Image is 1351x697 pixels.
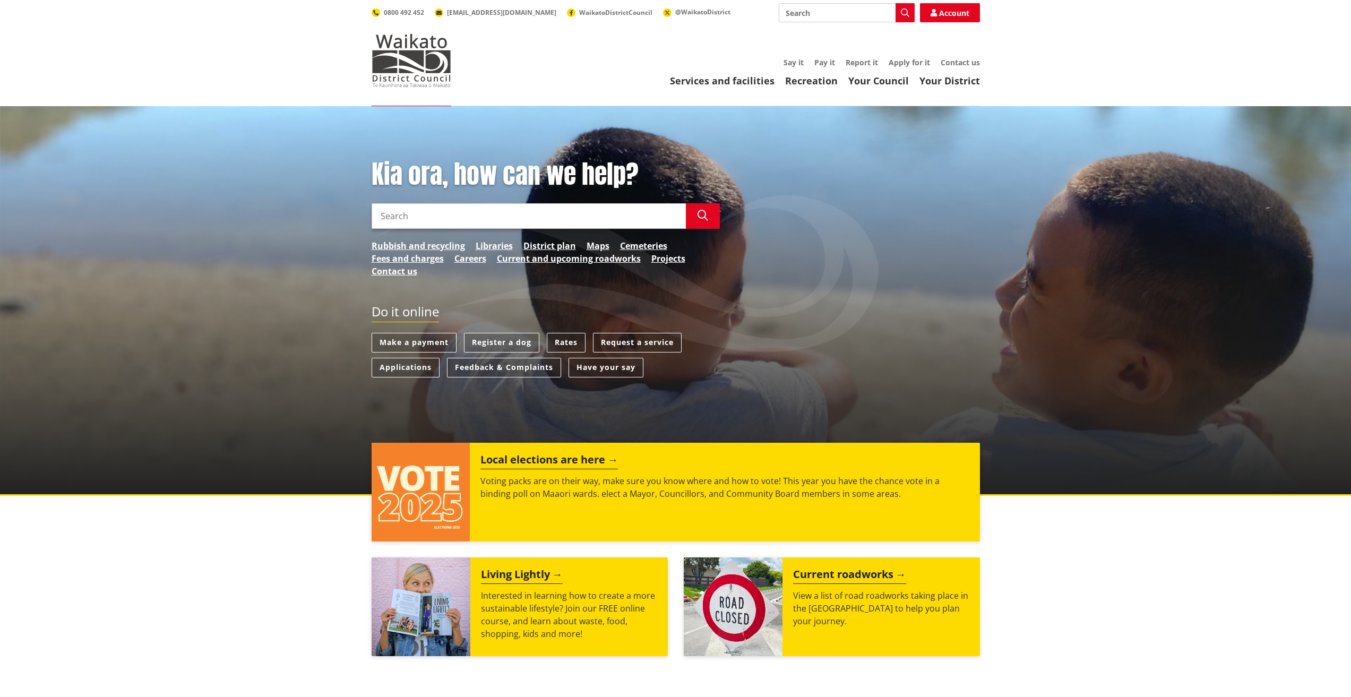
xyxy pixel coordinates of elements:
[447,358,561,377] a: Feedback & Complaints
[447,8,556,17] span: [EMAIL_ADDRESS][DOMAIN_NAME]
[941,57,980,67] a: Contact us
[684,557,782,656] img: Road closed sign
[779,3,915,22] input: Search input
[569,358,643,377] a: Have your say
[372,557,470,656] img: Mainstream Green Workshop Series
[920,3,980,22] a: Account
[579,8,652,17] span: WaikatoDistrictCouncil
[785,74,838,87] a: Recreation
[784,57,804,67] a: Say it
[651,252,685,265] a: Projects
[793,589,969,627] p: View a list of road roadworks taking place in the [GEOGRAPHIC_DATA] to help you plan your journey.
[663,7,730,16] a: @WaikatoDistrict
[587,239,609,252] a: Maps
[846,57,878,67] a: Report it
[481,568,563,584] h2: Living Lightly
[372,443,470,541] img: Vote 2025
[372,443,980,541] a: Local elections are here Voting packs are on their way, make sure you know where and how to vote!...
[675,7,730,16] span: @WaikatoDistrict
[372,252,444,265] a: Fees and charges
[684,557,980,656] a: Current roadworks View a list of road roadworks taking place in the [GEOGRAPHIC_DATA] to help you...
[523,239,576,252] a: District plan
[435,8,556,17] a: [EMAIL_ADDRESS][DOMAIN_NAME]
[372,239,465,252] a: Rubbish and recycling
[454,252,486,265] a: Careers
[481,589,657,640] p: Interested in learning how to create a more sustainable lifestyle? Join our FREE online course, a...
[372,159,720,190] h1: Kia ora, how can we help?
[372,203,686,229] input: Search input
[480,453,618,469] h2: Local elections are here
[372,333,457,352] a: Make a payment
[620,239,667,252] a: Cemeteries
[464,333,539,352] a: Register a dog
[372,8,424,17] a: 0800 492 452
[889,57,930,67] a: Apply for it
[670,74,775,87] a: Services and facilities
[848,74,909,87] a: Your Council
[372,265,417,278] a: Contact us
[372,358,440,377] a: Applications
[547,333,586,352] a: Rates
[919,74,980,87] a: Your District
[372,304,439,323] h2: Do it online
[372,34,451,87] img: Waikato District Council - Te Kaunihera aa Takiwaa o Waikato
[567,8,652,17] a: WaikatoDistrictCouncil
[497,252,641,265] a: Current and upcoming roadworks
[384,8,424,17] span: 0800 492 452
[476,239,513,252] a: Libraries
[372,557,668,656] a: Living Lightly Interested in learning how to create a more sustainable lifestyle? Join our FREE o...
[593,333,682,352] a: Request a service
[480,475,969,500] p: Voting packs are on their way, make sure you know where and how to vote! This year you have the c...
[793,568,906,584] h2: Current roadworks
[814,57,835,67] a: Pay it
